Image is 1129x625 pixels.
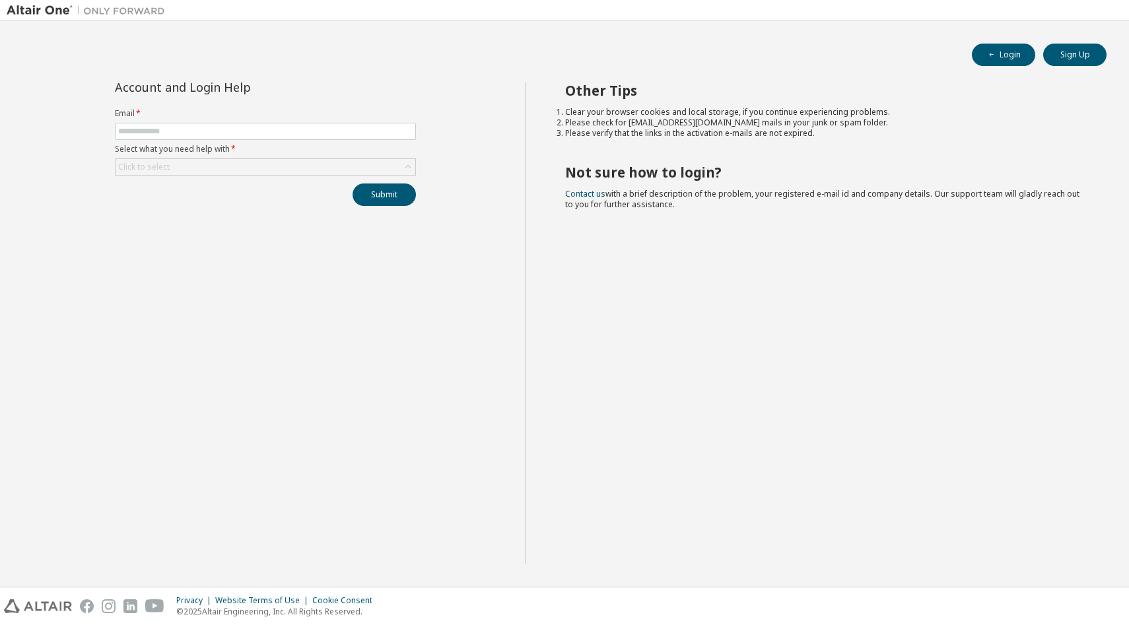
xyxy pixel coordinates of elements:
li: Clear your browser cookies and local storage, if you continue experiencing problems. [565,107,1083,117]
button: Sign Up [1043,44,1107,66]
button: Login [972,44,1035,66]
div: Website Terms of Use [215,595,312,606]
div: Account and Login Help [115,82,356,92]
p: © 2025 Altair Engineering, Inc. All Rights Reserved. [176,606,380,617]
img: facebook.svg [80,599,94,613]
img: instagram.svg [102,599,116,613]
li: Please check for [EMAIL_ADDRESS][DOMAIN_NAME] mails in your junk or spam folder. [565,117,1083,128]
h2: Other Tips [565,82,1083,99]
div: Click to select [116,159,415,175]
span: with a brief description of the problem, your registered e-mail id and company details. Our suppo... [565,188,1079,210]
h2: Not sure how to login? [565,164,1083,181]
img: linkedin.svg [123,599,137,613]
a: Contact us [565,188,605,199]
img: youtube.svg [145,599,164,613]
div: Cookie Consent [312,595,380,606]
div: Click to select [118,162,170,172]
div: Privacy [176,595,215,606]
label: Email [115,108,416,119]
li: Please verify that the links in the activation e-mails are not expired. [565,128,1083,139]
button: Submit [353,183,416,206]
img: Altair One [7,4,172,17]
img: altair_logo.svg [4,599,72,613]
label: Select what you need help with [115,144,416,154]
